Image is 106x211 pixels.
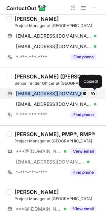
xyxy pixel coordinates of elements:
[70,111,96,118] button: Reveal Button
[15,196,102,202] div: Project Manager at [GEOGRAPHIC_DATA]
[15,15,59,22] div: [PERSON_NAME]
[16,101,91,107] span: [EMAIL_ADDRESS][DOMAIN_NAME]
[15,80,102,86] div: Senior Tender Officer at [GEOGRAPHIC_DATA]
[16,44,91,49] span: [EMAIL_ADDRESS][DOMAIN_NAME]
[70,148,96,155] button: Reveal Button
[15,131,95,137] div: [PERSON_NAME], PMP®, RMP®
[15,23,102,29] div: Project Manager at [GEOGRAPHIC_DATA]
[16,33,91,39] span: [EMAIL_ADDRESS][DOMAIN_NAME]
[15,189,59,195] div: [PERSON_NAME]
[70,169,96,176] button: Reveal Button
[15,73,102,80] div: [PERSON_NAME] ([PERSON_NAME]) MBA, BSc (Hons)
[16,159,85,165] span: [EMAIL_ADDRESS][DOMAIN_NAME]
[70,54,96,60] button: Reveal Button
[15,138,102,144] div: Project Manager at [GEOGRAPHIC_DATA]
[16,148,61,154] span: ***@[DOMAIN_NAME]
[7,4,46,12] img: ContactOut v5.3.10
[16,91,91,97] span: [EMAIL_ADDRESS][DOMAIN_NAME]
